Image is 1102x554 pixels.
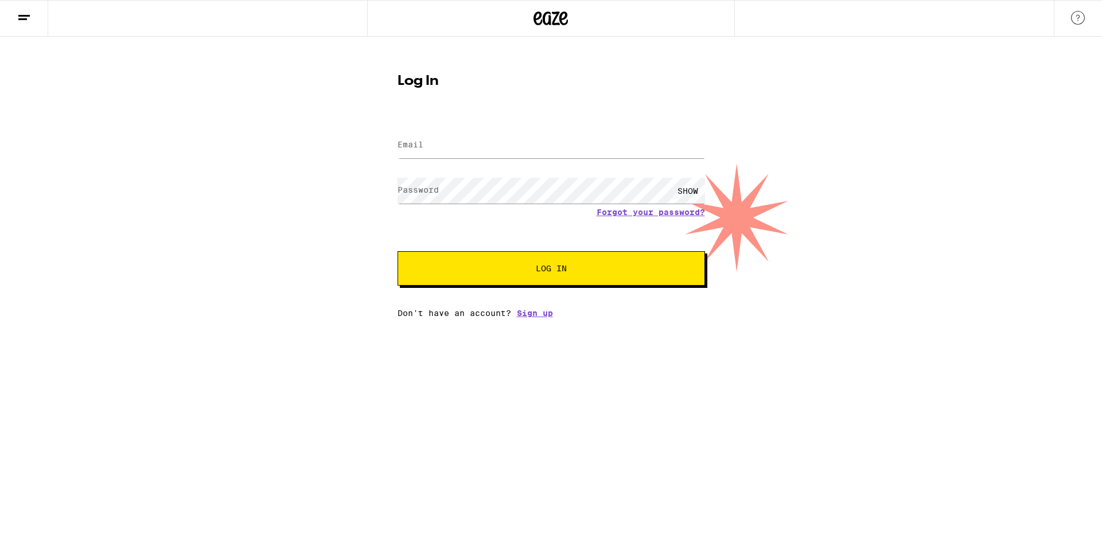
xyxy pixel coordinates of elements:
[597,208,705,217] a: Forgot your password?
[671,178,705,204] div: SHOW
[517,309,553,318] a: Sign up
[398,251,705,286] button: Log In
[398,75,705,88] h1: Log In
[398,309,705,318] div: Don't have an account?
[536,264,567,272] span: Log In
[398,132,705,158] input: Email
[398,140,423,149] label: Email
[398,185,439,194] label: Password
